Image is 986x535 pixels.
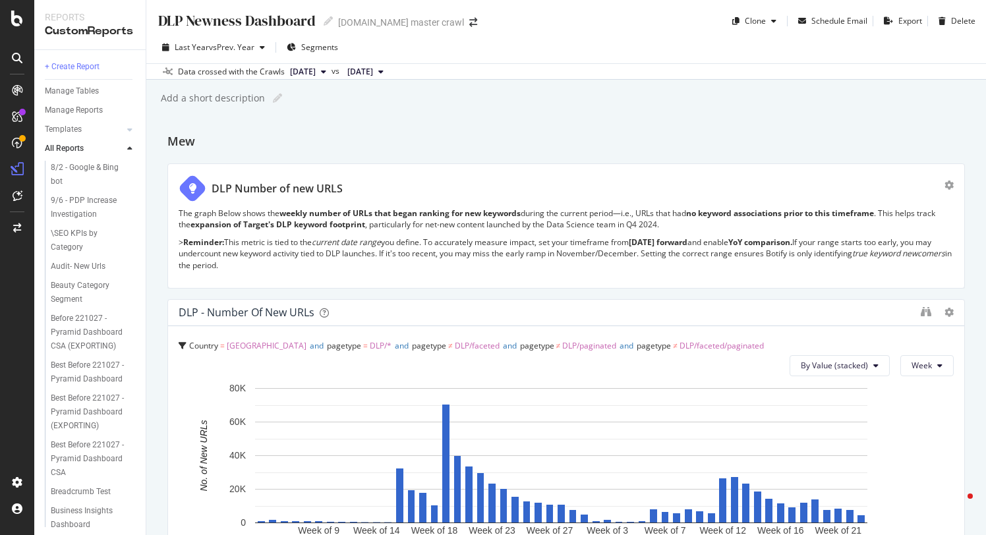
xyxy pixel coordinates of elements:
[51,485,136,499] a: Breadcrumb Test
[273,94,282,103] i: Edit report name
[455,340,500,351] span: DLP/faceted
[179,237,954,270] p: > This metric is tied to the you define. To accurately measure impact, set your timeframe from an...
[157,37,270,58] button: Last YearvsPrev. Year
[281,37,343,58] button: Segments
[45,84,136,98] a: Manage Tables
[51,227,125,254] div: \SEO KPIs by Category
[363,340,368,351] span: =
[301,42,338,53] span: Segments
[241,517,246,528] text: 0
[338,16,464,29] div: [DOMAIN_NAME] master crawl
[790,355,890,376] button: By Value (stacked)
[370,340,391,351] span: DLP/*
[167,132,965,153] div: Mew
[51,358,136,386] a: Best Before 221027 - Pyramid Dashboard
[229,416,246,427] text: 60K
[45,142,84,155] div: All Reports
[556,340,561,351] span: ≠
[727,11,782,32] button: Clone
[51,161,136,188] a: 8/2 - Google & Bing bot
[637,340,671,351] span: pagetype
[312,237,381,248] em: current date range
[167,132,195,153] h2: Mew
[189,340,218,351] span: Country
[179,208,954,230] p: The graph Below shows the during the current period—i.e., URLs that had . This helps track the , ...
[51,227,136,254] a: \SEO KPIs by Category
[912,360,932,371] span: Week
[680,340,764,351] span: DLP/faceted/paginated
[51,161,125,188] div: 8/2 - Google & Bing bot
[51,391,131,433] div: Best Before 221027 - Pyramid Dashboard (EXPORTING)
[229,383,246,393] text: 80K
[933,11,975,32] button: Delete
[229,484,246,494] text: 20K
[51,358,129,386] div: Best Before 221027 - Pyramid Dashboard
[45,11,135,24] div: Reports
[520,340,554,351] span: pagetype
[220,340,225,351] span: =
[285,64,332,80] button: [DATE]
[279,208,521,219] strong: weekly number of URLs that began ranking for new keywords
[51,485,111,499] div: Breadcrumb Test
[728,237,792,248] strong: YoY comparison.
[620,340,633,351] span: and
[342,64,389,80] button: [DATE]
[290,66,316,78] span: 2025 Aug. 4th
[412,340,446,351] span: pagetype
[900,355,954,376] button: Week
[562,340,616,351] span: DLP/paginated
[51,504,136,532] a: Business Insights Dashboard
[879,11,922,32] button: Export
[332,65,342,77] span: vs
[944,181,954,190] div: gear
[51,391,136,433] a: Best Before 221027 - Pyramid Dashboard (EXPORTING)
[229,450,246,461] text: 40K
[159,92,265,105] div: Add a short description
[45,84,99,98] div: Manage Tables
[209,42,254,53] span: vs Prev. Year
[793,11,867,32] button: Schedule Email
[51,312,136,353] a: Before 221027 - Pyramid Dashboard CSA (EXPORTING)
[183,237,224,248] strong: Reminder:
[212,181,343,196] div: DLP Number of new URLS
[45,123,82,136] div: Templates
[745,15,766,26] div: Clone
[801,360,868,371] span: By Value (stacked)
[198,420,209,491] text: No. of New URLs
[921,306,931,317] div: binoculars
[45,60,136,74] a: + Create Report
[898,15,922,26] div: Export
[167,163,965,289] div: DLP Number of new URLSThe graph Below shows theweekly number of URLs that began ranking for new k...
[157,11,316,31] div: DLP Newness Dashboard
[469,18,477,27] div: arrow-right-arrow-left
[178,66,285,78] div: Data crossed with the Crawls
[45,103,103,117] div: Manage Reports
[811,15,867,26] div: Schedule Email
[45,123,123,136] a: Templates
[45,142,123,155] a: All Reports
[51,279,136,306] a: Beauty Category Segment
[51,438,130,480] div: Best Before 221027 - Pyramid Dashboard CSA
[503,340,517,351] span: and
[45,103,136,117] a: Manage Reports
[941,490,973,522] iframe: Intercom live chat
[327,340,361,351] span: pagetype
[51,279,126,306] div: Beauty Category Segment
[51,260,136,273] a: Audit- New Urls
[179,306,314,319] div: DLP - Number of New URLs
[45,24,135,39] div: CustomReports
[852,248,945,259] em: true keyword newcomers
[686,208,874,219] strong: no keyword associations prior to this timeframe
[51,438,136,480] a: Best Before 221027 - Pyramid Dashboard CSA
[347,66,373,78] span: 2024 Jul. 31st
[51,194,136,221] a: 9/6 - PDP Increase Investigation
[324,16,333,26] i: Edit report name
[448,340,453,351] span: ≠
[51,504,127,532] div: Business Insights Dashboard
[175,42,209,53] span: Last Year
[310,340,324,351] span: and
[51,312,131,353] div: Before 221027 - Pyramid Dashboard CSA (EXPORTING)
[227,340,306,351] span: [GEOGRAPHIC_DATA]
[51,194,128,221] div: 9/6 - PDP Increase Investigation
[51,260,105,273] div: Audit- New Urls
